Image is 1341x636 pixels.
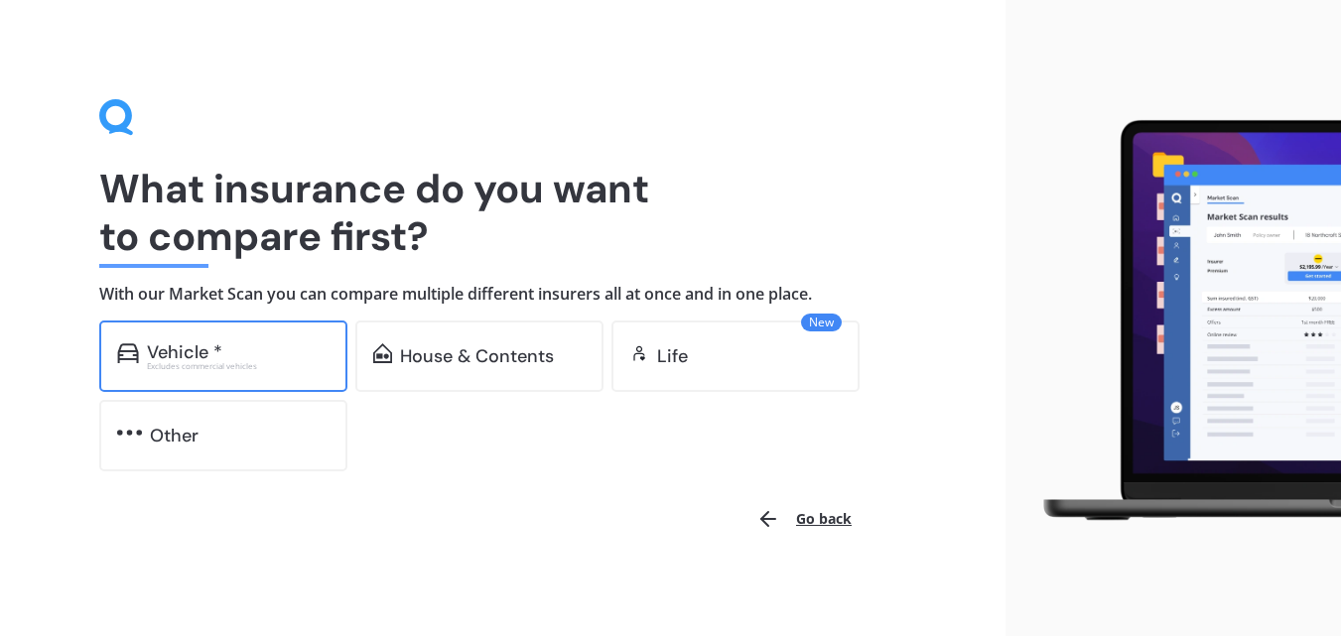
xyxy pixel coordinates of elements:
span: New [801,314,842,331]
img: home-and-contents.b802091223b8502ef2dd.svg [373,343,392,363]
img: laptop.webp [1021,111,1341,530]
h4: With our Market Scan you can compare multiple different insurers all at once and in one place. [99,284,906,305]
h1: What insurance do you want to compare first? [99,165,906,260]
div: Other [150,426,199,445]
button: Go back [744,495,864,543]
div: Excludes commercial vehicles [147,362,330,370]
img: car.f15378c7a67c060ca3f3.svg [117,343,139,363]
img: life.f720d6a2d7cdcd3ad642.svg [629,343,649,363]
div: Life [657,346,688,366]
div: House & Contents [400,346,554,366]
img: other.81dba5aafe580aa69f38.svg [117,423,142,443]
div: Vehicle * [147,342,222,362]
